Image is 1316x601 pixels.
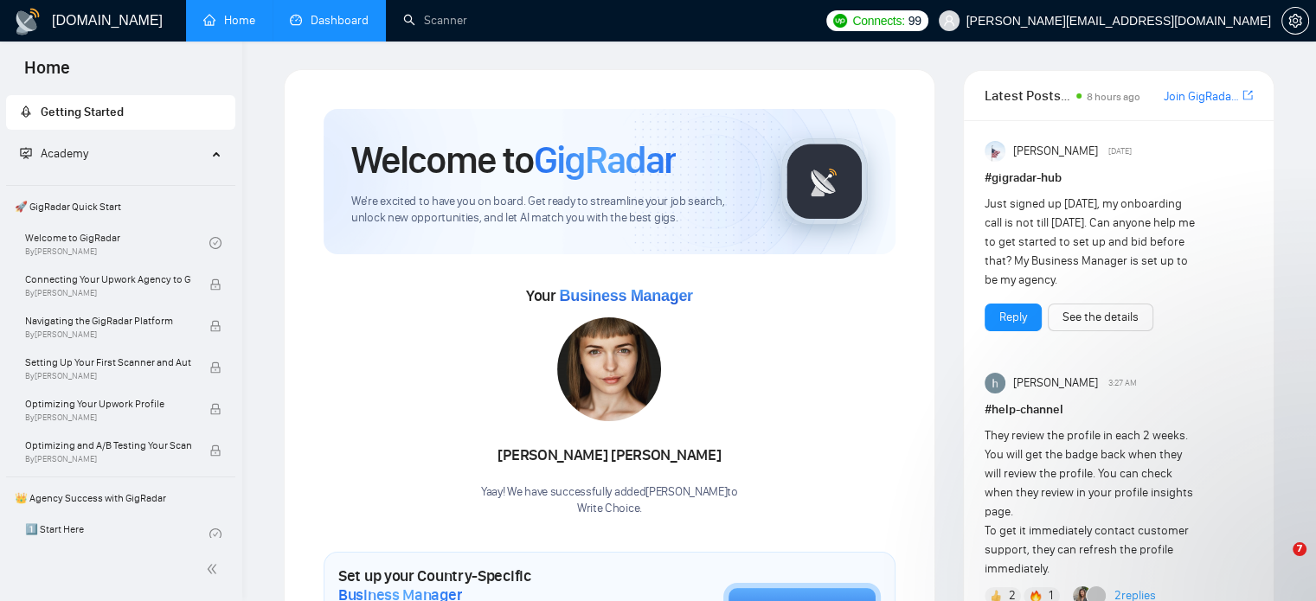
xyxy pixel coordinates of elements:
[1293,542,1306,556] span: 7
[206,560,223,578] span: double-left
[25,515,209,553] a: 1️⃣ Start Here
[1108,375,1137,391] span: 3:27 AM
[1257,542,1299,584] iframe: Intercom live chat
[209,528,221,540] span: check-circle
[852,11,904,30] span: Connects:
[20,146,88,161] span: Academy
[25,288,191,298] span: By [PERSON_NAME]
[25,312,191,329] span: Navigating the GigRadar Platform
[14,8,42,35] img: logo
[1242,88,1253,102] span: export
[1087,91,1140,103] span: 8 hours ago
[781,138,868,225] img: gigradar-logo.png
[526,286,693,305] span: Your
[25,437,191,454] span: Optimizing and A/B Testing Your Scanner for Better Results
[209,278,221,291] span: lock
[41,146,88,161] span: Academy
[1108,144,1132,159] span: [DATE]
[41,105,124,119] span: Getting Started
[1048,304,1153,331] button: See the details
[403,13,467,28] a: searchScanner
[209,320,221,332] span: lock
[25,271,191,288] span: Connecting Your Upwork Agency to GigRadar
[534,137,676,183] span: GigRadar
[985,195,1199,290] div: Just signed up [DATE], my onboarding call is not till [DATE]. Can anyone help me to get started t...
[999,308,1027,327] a: Reply
[8,189,234,224] span: 🚀 GigRadar Quick Start
[559,287,692,304] span: Business Manager
[209,444,221,457] span: lock
[209,361,221,374] span: lock
[1281,7,1309,35] button: setting
[6,95,235,130] li: Getting Started
[985,426,1199,579] div: They review the profile in each 2 weeks. You will get the badge back when they will review the pr...
[1281,14,1309,28] a: setting
[985,304,1042,331] button: Reply
[25,395,191,412] span: Optimizing Your Upwork Profile
[985,169,1253,188] h1: # gigradar-hub
[1012,374,1097,393] span: [PERSON_NAME]
[481,441,738,470] div: [PERSON_NAME] [PERSON_NAME]
[1282,14,1308,28] span: setting
[25,454,191,464] span: By [PERSON_NAME]
[985,141,1005,162] img: Anisuzzaman Khan
[1012,142,1097,161] span: [PERSON_NAME]
[557,317,661,421] img: 1706116532712-multi-8.jpg
[25,329,191,340] span: By [PERSON_NAME]
[20,147,32,159] span: fund-projection-screen
[1164,87,1239,106] a: Join GigRadar Slack Community
[20,105,32,118] span: rocket
[209,237,221,249] span: check-circle
[25,224,209,262] a: Welcome to GigRadarBy[PERSON_NAME]
[25,354,191,371] span: Setting Up Your First Scanner and Auto-Bidder
[985,400,1253,419] h1: # help-channel
[908,11,921,30] span: 99
[10,55,84,92] span: Home
[25,412,191,423] span: By [PERSON_NAME]
[481,484,738,517] div: Yaay! We have successfully added [PERSON_NAME] to
[1062,308,1139,327] a: See the details
[8,481,234,515] span: 👑 Agency Success with GigRadar
[481,501,738,517] p: Write Choice .
[985,85,1071,106] span: Latest Posts from the GigRadar Community
[351,194,754,227] span: We're excited to have you on board. Get ready to streamline your job search, unlock new opportuni...
[209,403,221,415] span: lock
[203,13,255,28] a: homeHome
[985,373,1005,393] img: haider ali
[833,14,847,28] img: upwork-logo.png
[290,13,369,28] a: dashboardDashboard
[943,15,955,27] span: user
[1242,87,1253,104] a: export
[25,371,191,381] span: By [PERSON_NAME]
[351,137,676,183] h1: Welcome to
